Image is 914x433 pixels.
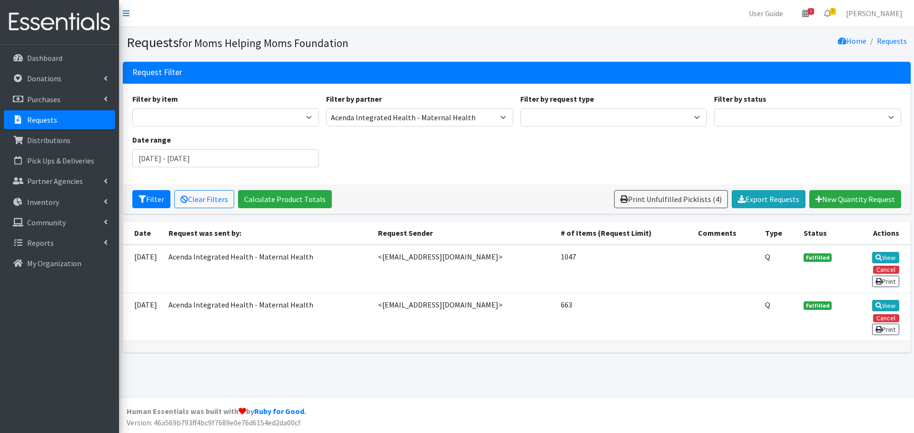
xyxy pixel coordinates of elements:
label: Filter by status [714,93,766,105]
a: View [872,300,899,311]
label: Filter by request type [520,93,594,105]
abbr: Quantity [765,300,770,309]
a: Donations [4,69,115,88]
button: Cancel [873,314,899,322]
p: Community [27,218,66,227]
a: Print Unfulfilled Picklists (4) [614,190,728,208]
th: Comments [692,221,759,245]
td: <[EMAIL_ADDRESS][DOMAIN_NAME]> [372,245,555,293]
td: Acenda Integrated Health - Maternal Health [163,245,372,293]
p: Pick Ups & Deliveries [27,156,94,165]
span: Fulfilled [804,301,832,310]
a: [PERSON_NAME] [838,4,910,23]
p: Requests [27,115,57,125]
th: Date [123,221,163,245]
td: <[EMAIL_ADDRESS][DOMAIN_NAME]> [372,293,555,341]
a: Partner Agencies [4,172,115,191]
a: Distributions [4,131,115,150]
span: 1 [808,8,814,15]
small: for Moms Helping Moms Foundation [179,36,348,50]
p: Partner Agencies [27,176,83,186]
p: Distributions [27,135,70,145]
a: Calculate Product Totals [238,190,332,208]
td: 663 [555,293,693,341]
a: Dashboard [4,48,115,67]
strong: Human Essentials was built with by . [127,406,306,416]
td: 1047 [555,245,693,293]
p: Reports [27,238,54,248]
button: Filter [132,190,170,208]
td: [DATE] [123,293,163,341]
a: View [872,252,899,263]
a: Reports [4,233,115,252]
a: Requests [877,36,907,46]
span: 2 [830,8,836,15]
a: Clear Filters [174,190,234,208]
a: Purchases [4,90,115,109]
h1: Requests [127,34,513,51]
p: My Organization [27,259,81,268]
th: Status [798,221,851,245]
a: Community [4,213,115,232]
a: Requests [4,110,115,129]
a: Print [872,276,899,287]
p: Inventory [27,197,59,207]
abbr: Quantity [765,252,770,261]
label: Filter by item [132,93,178,105]
a: 1 [795,4,816,23]
th: Type [759,221,798,245]
a: Print [872,324,899,335]
p: Dashboard [27,53,62,63]
th: Request was sent by: [163,221,372,245]
a: 2 [816,4,838,23]
td: Acenda Integrated Health - Maternal Health [163,293,372,341]
img: HumanEssentials [4,6,115,38]
a: Home [838,36,866,46]
th: Actions [851,221,911,245]
label: Filter by partner [326,93,382,105]
a: Inventory [4,192,115,212]
th: Request Sender [372,221,555,245]
span: Version: 46a569b793ff4bc9f7689e0e76d6154ed2da00cf [127,418,301,427]
button: Cancel [873,266,899,274]
td: [DATE] [123,245,163,293]
a: New Quantity Request [809,190,901,208]
label: Date range [132,134,171,145]
a: User Guide [741,4,791,23]
a: Export Requests [732,190,805,208]
p: Purchases [27,95,60,104]
a: Ruby for Good [254,406,304,416]
h3: Request Filter [132,67,182,77]
p: Donations [27,74,61,83]
a: Pick Ups & Deliveries [4,151,115,170]
input: January 1, 2011 - December 31, 2011 [132,149,319,167]
span: Fulfilled [804,253,832,262]
th: # of Items (Request Limit) [555,221,693,245]
a: My Organization [4,254,115,273]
